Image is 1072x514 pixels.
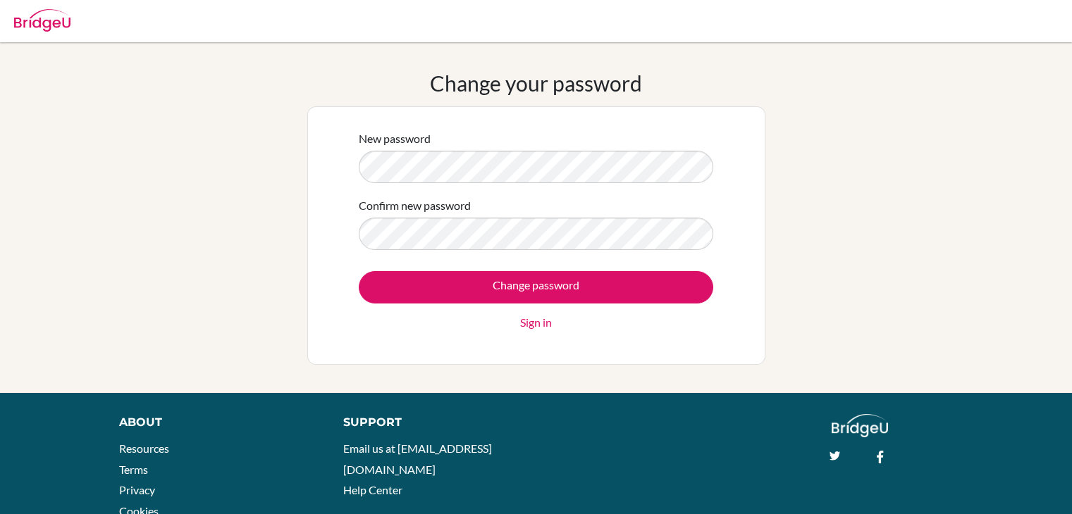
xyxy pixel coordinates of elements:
[343,414,521,431] div: Support
[119,463,148,476] a: Terms
[832,414,889,437] img: logo_white@2x-f4f0deed5e89b7ecb1c2cc34c3e3d731f90f0f143d5ea2071677605dd97b5244.png
[343,483,402,496] a: Help Center
[119,414,312,431] div: About
[359,271,713,303] input: Change password
[359,197,471,214] label: Confirm new password
[520,314,552,331] a: Sign in
[430,70,642,96] h1: Change your password
[14,9,70,32] img: Bridge-U
[359,130,431,147] label: New password
[119,483,155,496] a: Privacy
[119,441,169,455] a: Resources
[343,441,492,476] a: Email us at [EMAIL_ADDRESS][DOMAIN_NAME]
